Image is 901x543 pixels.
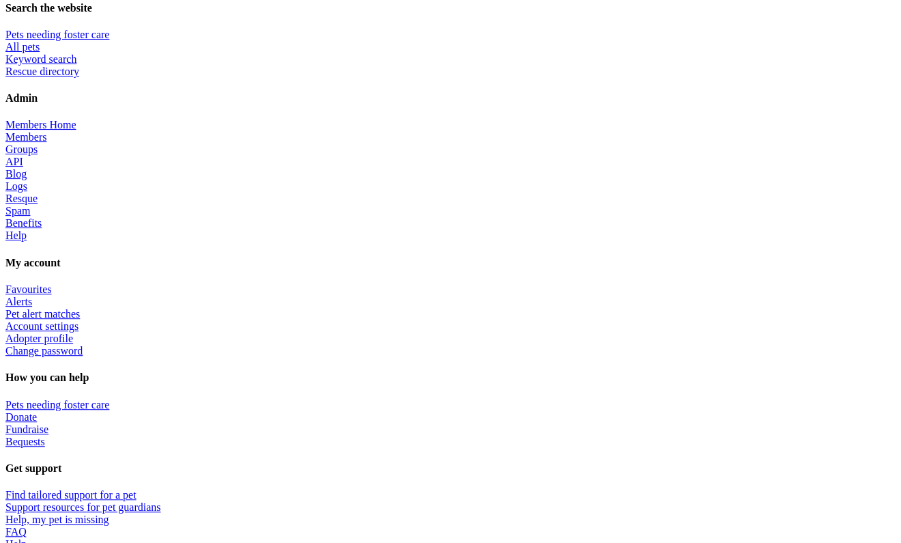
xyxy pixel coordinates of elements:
[5,489,137,501] a: Find tailored support for a pet
[5,333,73,344] a: Adopter profile
[5,501,161,513] a: Support resources for pet guardians
[5,2,896,14] h4: Search the website
[5,168,27,180] a: Blog
[5,462,896,475] h4: Get support
[5,411,37,423] a: Donate
[5,372,896,384] h4: How you can help
[5,308,80,320] a: Pet alert matches
[5,92,896,105] h4: Admin
[5,29,109,40] a: Pets needing foster care
[5,514,109,525] a: Help, my pet is missing
[5,156,23,167] a: API
[5,41,40,53] a: All pets
[5,217,42,229] a: Benefits
[5,180,27,192] a: Logs
[5,119,76,130] a: Members Home
[5,296,32,307] a: Alerts
[5,436,45,447] a: Bequests
[5,143,38,155] a: Groups
[5,345,83,357] a: Change password
[5,131,46,143] a: Members
[5,193,38,204] a: Resque
[5,283,52,295] a: Favourites
[5,66,79,77] a: Rescue directory
[5,526,27,538] a: FAQ
[5,53,76,65] a: Keyword search
[5,229,27,241] a: Help
[5,205,30,217] a: Spam
[5,423,48,435] a: Fundraise
[5,320,78,332] a: Account settings
[5,399,109,410] a: Pets needing foster care
[5,257,896,269] h4: My account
